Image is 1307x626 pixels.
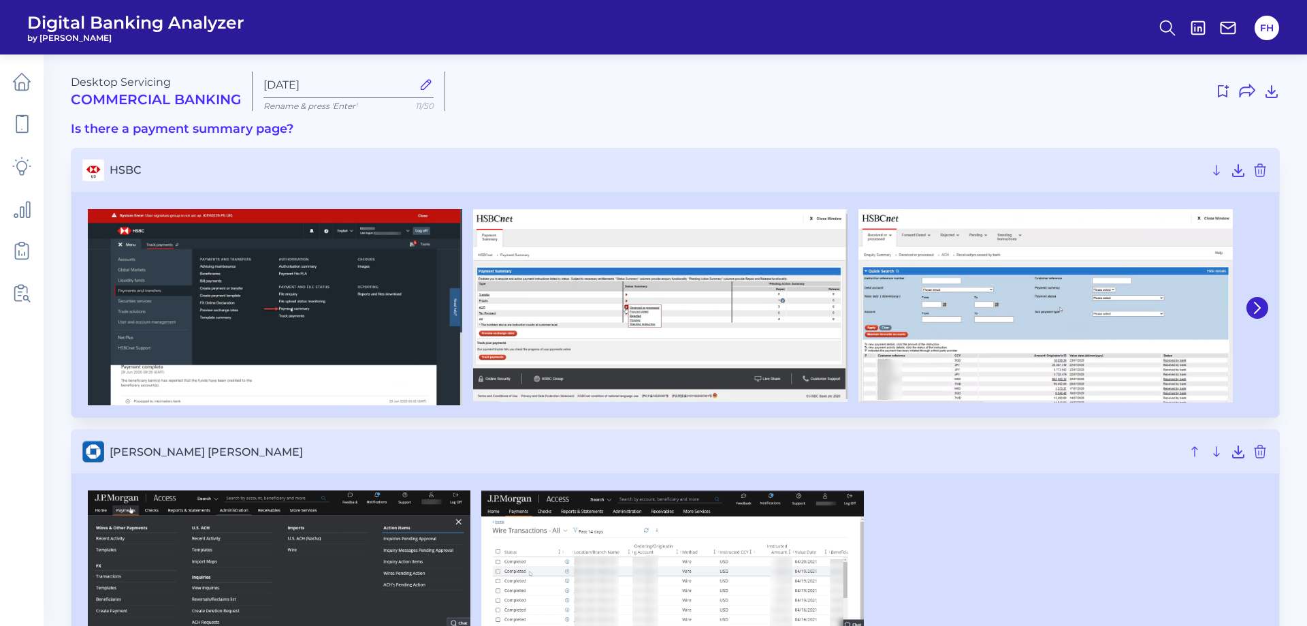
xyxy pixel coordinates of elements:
button: FH [1255,16,1279,40]
img: HSBC [858,209,1233,403]
img: HSBC [473,209,848,403]
p: Rename & press 'Enter' [263,101,434,111]
img: HSBC [88,209,462,405]
span: by [PERSON_NAME] [27,33,244,43]
span: HSBC [110,163,1203,176]
span: [PERSON_NAME] [PERSON_NAME] [110,445,1181,458]
h2: Commercial Banking [71,91,241,108]
h3: Is there a payment summary page? [71,122,1280,137]
span: 11/50 [415,101,434,111]
div: Desktop Servicing [71,76,241,108]
span: Digital Banking Analyzer [27,12,244,33]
